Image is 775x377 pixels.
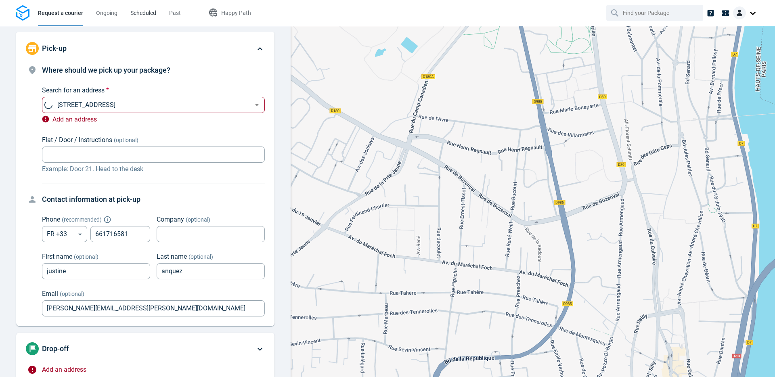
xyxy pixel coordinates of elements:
p: Add an address [42,115,265,126]
div: Pick-up [16,32,274,65]
span: Pick-up [42,44,67,52]
span: Ongoing [96,10,117,16]
span: (optional) [186,216,210,223]
span: First name [42,253,72,260]
span: Last name [157,253,187,260]
img: Logo [16,5,29,21]
span: Add an address [42,366,86,373]
span: Request a courier [38,10,83,16]
div: FR +33 [42,226,87,242]
img: Client [733,6,746,19]
span: Drop-off [42,344,69,353]
span: (optional) [114,137,138,143]
span: Scheduled [130,10,156,16]
span: Happy Path [221,10,251,16]
span: Flat / Door / Instructions [42,136,112,144]
p: Example: Door 21. Head to the desk [42,164,265,174]
h4: Contact information at pick-up [42,194,265,205]
span: Email [42,290,58,297]
span: Phone [42,216,60,223]
span: (optional) [189,253,213,260]
span: ( recommended ) [62,216,102,223]
span: Where should we pick up your package? [42,66,170,74]
span: Search for an address [42,86,105,94]
span: (optional) [60,291,84,297]
span: (optional) [74,253,98,260]
span: Past [169,10,181,16]
input: Find your Package [623,5,688,21]
button: Explain "Recommended" [105,217,110,222]
div: Pick-up [16,65,274,326]
button: Open [252,100,262,110]
span: Company [157,216,184,223]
